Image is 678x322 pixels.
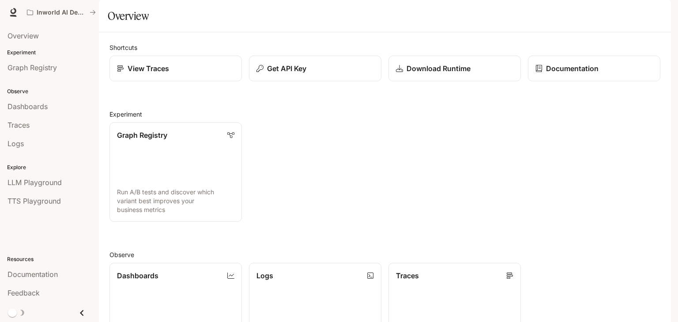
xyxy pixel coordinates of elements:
p: Logs [256,270,273,281]
h2: Experiment [109,110,660,119]
p: Download Runtime [407,63,471,74]
p: Documentation [546,63,599,74]
button: Get API Key [249,56,381,81]
h2: Shortcuts [109,43,660,52]
p: Get API Key [267,63,306,74]
p: Dashboards [117,270,158,281]
p: Inworld AI Demos [37,9,86,16]
h2: Observe [109,250,660,259]
p: Graph Registry [117,130,167,140]
p: View Traces [128,63,169,74]
button: All workspaces [23,4,100,21]
p: Run A/B tests and discover which variant best improves your business metrics [117,188,234,214]
a: Download Runtime [388,56,521,81]
h1: Overview [108,7,149,25]
a: View Traces [109,56,242,81]
a: Documentation [528,56,660,81]
a: Graph RegistryRun A/B tests and discover which variant best improves your business metrics [109,122,242,222]
p: Traces [396,270,419,281]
